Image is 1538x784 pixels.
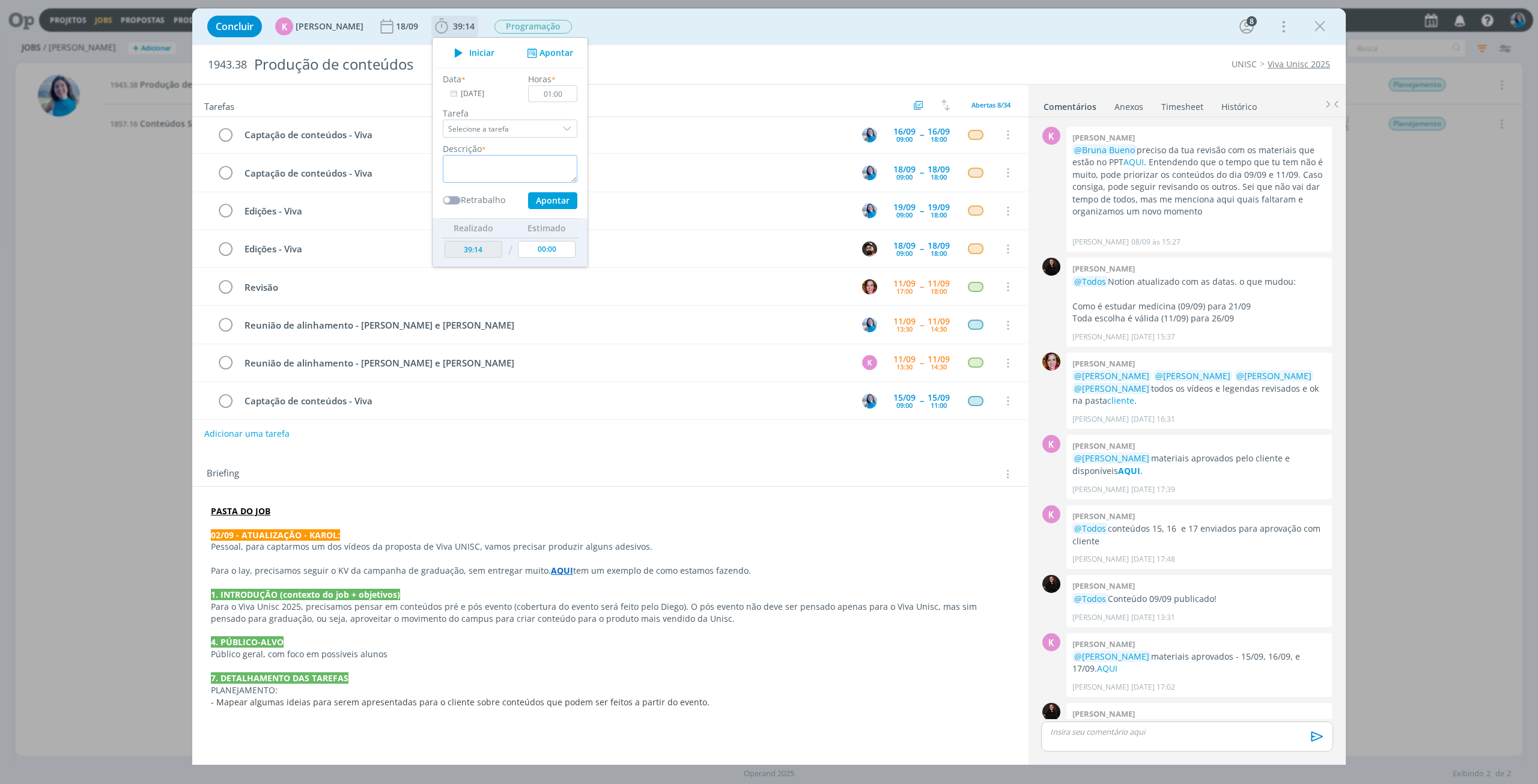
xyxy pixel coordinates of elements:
span: 08/09 às 15:27 [1131,237,1181,248]
a: Histórico [1221,96,1257,113]
b: [PERSON_NAME] [1072,708,1135,719]
div: K [1042,505,1060,523]
span: Briefing [207,466,239,482]
b: [PERSON_NAME] [1072,580,1135,591]
a: Timesheet [1161,96,1204,113]
div: 15/09 [893,394,916,402]
div: 11/09 [893,279,916,288]
div: Captação de conteúdos - Viva [239,166,851,181]
div: 18:00 [931,250,947,257]
div: 8 [1247,16,1257,26]
div: 17:00 [896,288,913,294]
p: todos os vídeos e legendas revisados e ok na pasta . [1072,370,1326,407]
img: S [1042,258,1060,276]
label: Data [443,73,461,85]
div: 16/09 [928,127,950,136]
span: 39:14 [453,20,475,32]
a: PASTA DO JOB [211,505,270,517]
p: [PERSON_NAME] [1072,414,1129,425]
label: Descrição [443,142,482,155]
button: Adicionar uma tarefa [204,423,290,445]
p: materiais aprovados - 15/09, 16/09, e 17/09. [1072,651,1326,675]
img: E [862,317,877,332]
p: Pessoal, para captarmos um dos vídeos da proposta de Viva UNISC, vamos precisar produzir alguns a... [211,541,1010,553]
p: Para o Viva Unisc 2025, precisamos pensar em conteúdos pré e pós evento (cobertura do evento será... [211,601,1010,625]
div: dialog [192,8,1346,765]
strong: 1. INTRODUÇÃO (contexto do job + objetivos) [211,589,400,600]
span: @Todos [1074,593,1106,604]
button: E [860,316,878,334]
label: Tarefa [443,107,577,120]
button: Concluir [207,16,262,37]
span: Iniciar [469,49,494,57]
span: [DATE] 13:31 [1131,612,1175,623]
button: E [860,202,878,220]
div: 19/09 [928,203,950,211]
div: Produção de conteúdos [249,50,857,79]
img: B [1042,353,1060,371]
p: preciso da tua revisão com os materiais que estão no PPT . Entendendo que o tempo que tu tem não ... [1072,144,1326,218]
button: E [860,163,878,181]
button: K [860,354,878,372]
div: 18:00 [931,174,947,180]
span: [DATE] 15:37 [1131,332,1175,342]
p: [PERSON_NAME] [1072,332,1129,342]
div: 18/09 [928,242,950,250]
b: [PERSON_NAME] [1072,639,1135,649]
img: arrow-down-up.svg [941,100,950,111]
span: 1943.38 [208,58,247,71]
b: [PERSON_NAME] [1072,511,1135,521]
button: 8 [1237,17,1256,36]
span: @[PERSON_NAME] [1074,651,1149,662]
a: AQUI [1118,465,1140,476]
div: 11/09 [928,317,950,326]
span: Abertas 8/34 [971,100,1011,109]
span: -- [920,397,923,405]
div: 11:00 [931,402,947,409]
div: 16/09 [893,127,916,136]
span: - Mapear algumas ideias para serem apresentadas para o cliente sobre conteúdos que podem ser feit... [211,696,710,708]
strong: 7. DETALHAMENTO DAS TAREFAS [211,672,348,684]
div: 11/09 [928,355,950,363]
a: AQUI [551,565,573,576]
img: S [1042,703,1060,721]
p: materiais aprovados pelo cliente e disponíveis . [1072,452,1326,477]
button: Apontar [528,192,577,209]
div: 19/09 [893,203,916,211]
div: Revisão [239,280,851,295]
b: [PERSON_NAME] [1072,132,1135,143]
p: Notion atualizado com as datas. o que mudou: [1072,276,1326,288]
div: 13:30 [896,326,913,332]
div: Captação de conteúdos - Viva [239,127,851,142]
div: 09:00 [896,174,913,180]
div: 18/09 [893,242,916,250]
p: conteúdos 15, 16 e 17 enviados para aprovação com cliente [1072,523,1326,547]
span: -- [920,207,923,215]
a: AQUI [1123,156,1144,168]
img: E [862,127,877,142]
span: [DATE] 17:39 [1131,484,1175,495]
button: Programação [494,19,573,34]
button: 39:14 [432,17,478,36]
div: 18:00 [931,288,947,294]
div: K [275,17,293,35]
span: -- [920,359,923,367]
label: Retrabalho [461,193,505,206]
div: Captação de conteúdos - Viva [239,394,851,409]
span: @[PERSON_NAME] [1074,383,1149,394]
button: Iniciar [448,44,495,61]
td: / [505,238,515,263]
strong: 02/09 - ATUALIZAÇÃO - KAROL: [211,529,340,541]
p: Para o lay, precisamos seguir o KV da campanha de graduação, sem entregar muito. tem um exemplo d... [211,565,1010,577]
div: 18:00 [931,211,947,218]
button: B [860,278,878,296]
a: Viva Unisc 2025 [1268,58,1330,70]
a: UNISC [1232,58,1257,70]
p: [PERSON_NAME] [1072,237,1129,248]
div: 18/09 [928,165,950,174]
span: -- [920,282,923,291]
th: Realizado [442,218,505,237]
ul: 39:14 [432,37,588,267]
